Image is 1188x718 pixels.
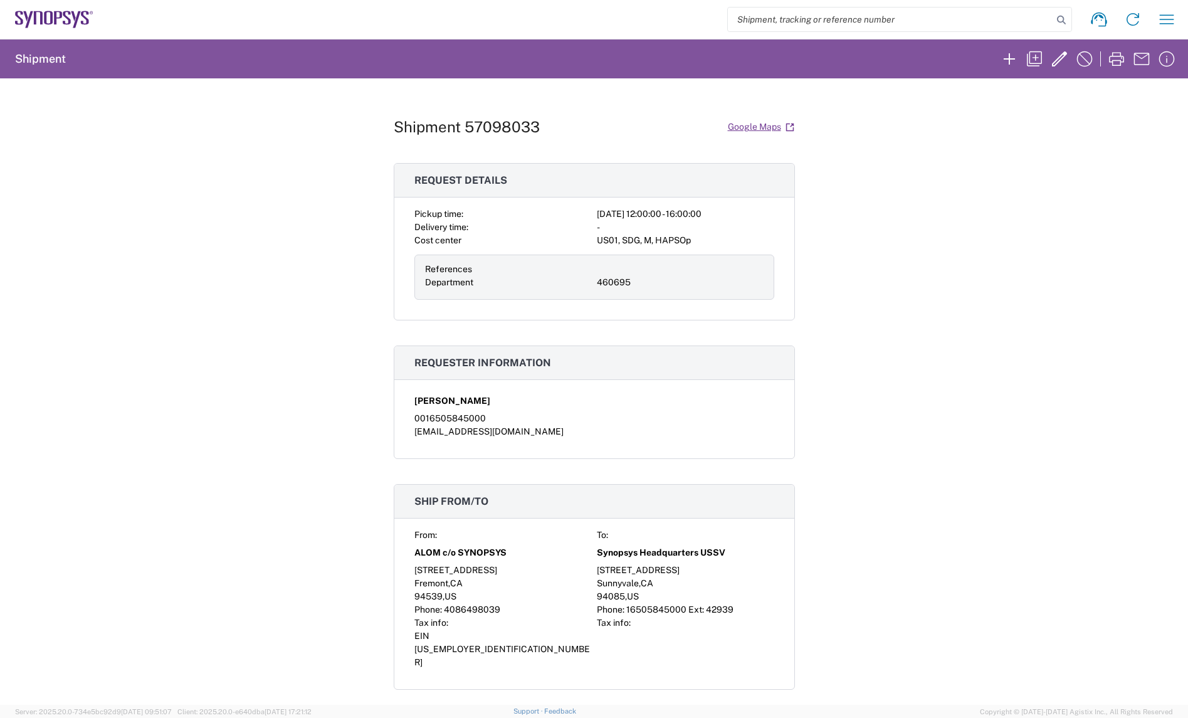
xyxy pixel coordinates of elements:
[414,578,448,588] span: Fremont
[265,708,312,715] span: [DATE] 17:21:12
[414,412,774,425] div: 0016505845000
[513,707,545,715] a: Support
[597,530,608,540] span: To:
[414,209,463,219] span: Pickup time:
[597,221,774,234] div: -
[15,708,172,715] span: Server: 2025.20.0-734e5bc92d9
[450,578,463,588] span: CA
[639,578,641,588] span: ,
[414,222,468,232] span: Delivery time:
[414,546,507,559] span: ALOM c/o SYNOPSYS
[597,234,774,247] div: US01, SDG, M, HAPSOp
[544,707,576,715] a: Feedback
[625,591,627,601] span: ,
[414,174,507,186] span: Request details
[414,394,490,408] span: [PERSON_NAME]
[727,116,795,138] a: Google Maps
[597,546,725,559] span: Synopsys Headquarters USSV
[414,357,551,369] span: Requester information
[414,591,443,601] span: 94539
[597,578,639,588] span: Sunnyvale
[597,604,624,615] span: Phone:
[597,618,631,628] span: Tax info:
[414,618,448,628] span: Tax info:
[414,631,429,641] span: EIN
[15,51,66,66] h2: Shipment
[121,708,172,715] span: [DATE] 09:51:07
[641,578,653,588] span: CA
[597,591,625,601] span: 94085
[597,276,764,289] div: 460695
[597,564,774,577] div: [STREET_ADDRESS]
[425,264,472,274] span: References
[425,276,592,289] div: Department
[706,604,733,615] span: 42939
[597,208,774,221] div: [DATE] 12:00:00 - 16:00:00
[414,604,442,615] span: Phone:
[414,495,488,507] span: Ship from/to
[728,8,1053,31] input: Shipment, tracking or reference number
[626,604,686,615] span: 16505845000
[414,644,590,667] span: [US_EMPLOYER_IDENTIFICATION_NUMBER]
[414,530,437,540] span: From:
[443,591,444,601] span: ,
[448,578,450,588] span: ,
[414,425,774,438] div: [EMAIL_ADDRESS][DOMAIN_NAME]
[444,604,500,615] span: 4086498039
[414,235,461,245] span: Cost center
[688,604,704,615] span: Ext:
[177,708,312,715] span: Client: 2025.20.0-e640dba
[394,118,540,136] h1: Shipment 57098033
[444,591,456,601] span: US
[414,564,592,577] div: [STREET_ADDRESS]
[980,706,1173,717] span: Copyright © [DATE]-[DATE] Agistix Inc., All Rights Reserved
[627,591,639,601] span: US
